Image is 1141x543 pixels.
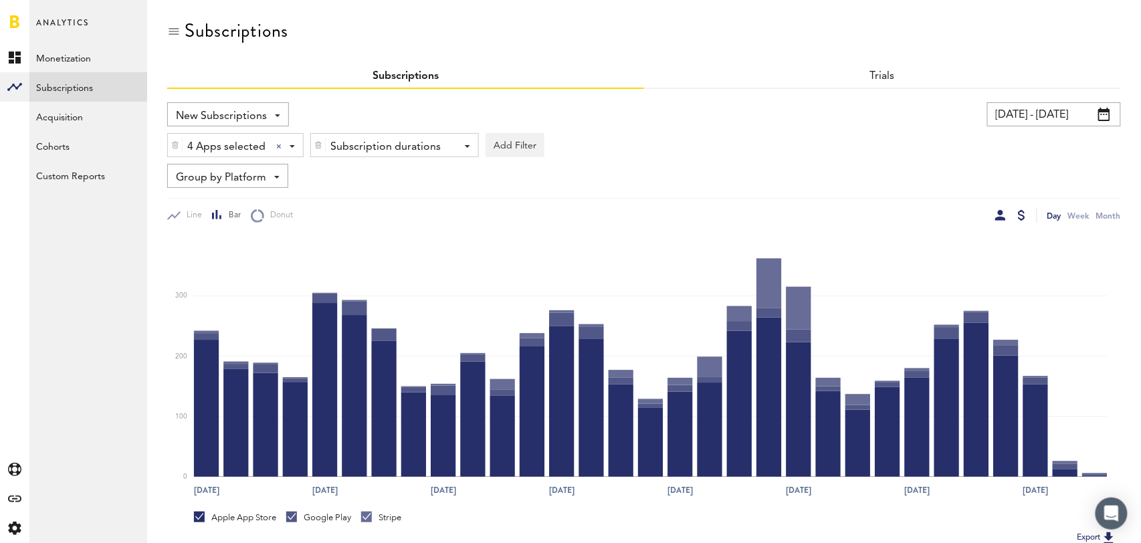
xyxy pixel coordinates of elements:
[194,485,219,497] text: [DATE]
[1023,485,1048,497] text: [DATE]
[168,134,183,156] div: Delete
[1096,209,1121,223] div: Month
[1096,498,1128,530] div: Open Intercom Messenger
[549,485,575,497] text: [DATE]
[176,105,267,128] span: New Subscriptions
[373,71,439,82] a: Subscriptions
[311,134,326,156] div: Delete
[29,131,147,160] a: Cohorts
[486,133,544,157] button: Add Filter
[361,512,401,524] div: Stripe
[183,473,187,480] text: 0
[223,210,241,221] span: Bar
[667,485,693,497] text: [DATE]
[29,72,147,102] a: Subscriptions
[175,353,187,360] text: 200
[36,15,89,43] span: Analytics
[264,210,293,221] span: Donut
[870,71,895,82] a: Trials
[904,485,930,497] text: [DATE]
[786,485,811,497] text: [DATE]
[181,210,202,221] span: Line
[194,512,276,524] div: Apple App Store
[187,136,266,158] span: 4 Apps selected
[330,136,449,158] div: Subscription durations
[29,43,147,72] a: Monetization
[29,102,147,131] a: Acquisition
[276,144,282,149] div: Clear
[29,160,147,190] a: Custom Reports
[28,9,76,21] span: Support
[431,485,456,497] text: [DATE]
[175,293,187,300] text: 300
[314,140,322,150] img: trash_awesome_blue.svg
[176,167,266,189] span: Group by Platform
[171,140,179,150] img: trash_awesome_blue.svg
[312,485,338,497] text: [DATE]
[175,413,187,420] text: 100
[185,20,288,41] div: Subscriptions
[1047,209,1061,223] div: Day
[1068,209,1090,223] div: Week
[286,512,351,524] div: Google Play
